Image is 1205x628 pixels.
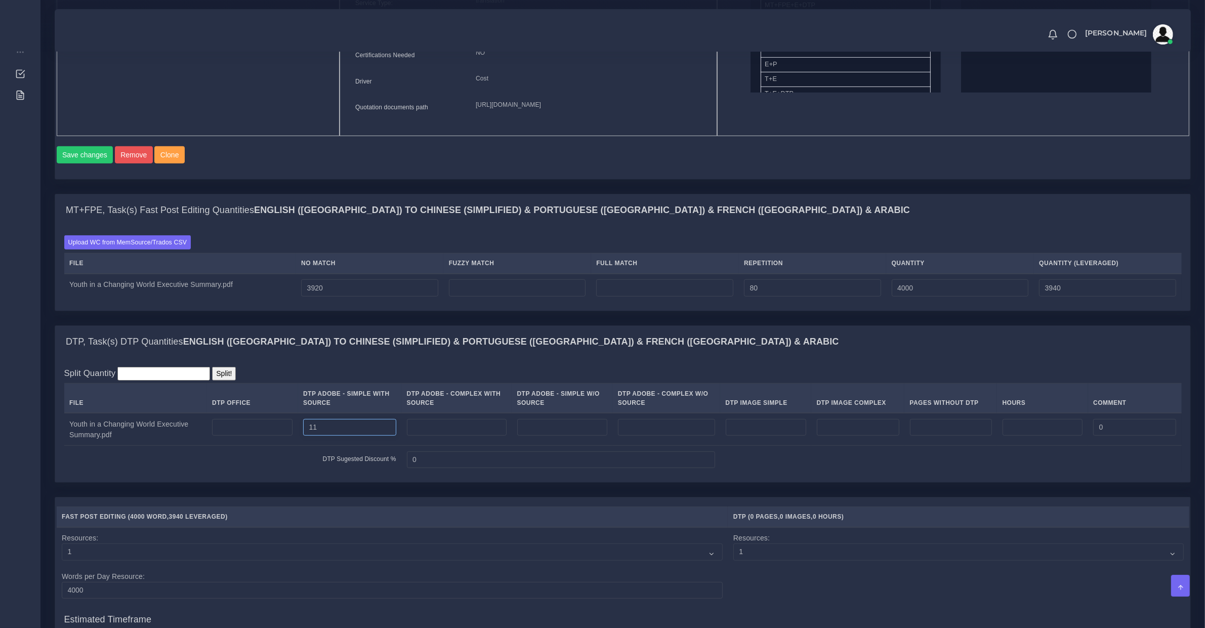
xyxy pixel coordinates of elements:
[476,48,701,58] p: NO
[739,253,887,274] th: Repetition
[476,73,701,84] p: Cost
[57,507,728,527] th: Fast Post Editing ( , )
[886,253,1034,274] th: Quantity
[355,77,372,86] label: Driver
[813,513,842,520] span: 0 Hours
[207,384,298,413] th: DTP Office
[355,51,415,60] label: Certifications Needed
[1085,29,1147,36] span: [PERSON_NAME]
[476,100,701,110] p: [URL][DOMAIN_NAME]
[728,527,1189,604] td: Resources:
[66,205,910,216] h4: MT+FPE, Task(s) Fast Post Editing Quantities
[1034,253,1182,274] th: Quantity (Leveraged)
[751,513,778,520] span: 0 Pages
[298,384,402,413] th: DTP Adobe - Simple With Source
[55,227,1190,311] div: MT+FPE, Task(s) Fast Post Editing QuantitiesEnglish ([GEOGRAPHIC_DATA]) TO Chinese (simplified) &...
[1080,24,1177,45] a: [PERSON_NAME]avatar
[401,384,512,413] th: DTP Adobe - Complex With Source
[355,103,428,112] label: Quotation documents path
[57,146,113,163] button: Save changes
[591,253,739,274] th: Full Match
[57,527,728,604] td: Resources: Words per Day Resource:
[154,146,185,163] button: Clone
[64,384,207,413] th: File
[612,384,720,413] th: DTP Adobe - Complex W/O Source
[761,72,931,87] li: T+E
[761,57,931,72] li: E+P
[64,367,116,380] label: Split Quantity
[1153,24,1173,45] img: avatar
[64,413,207,446] td: Youth in a Changing World Executive Summary.pdf
[1088,384,1182,413] th: Comment
[443,253,591,274] th: Fuzzy Match
[115,146,155,163] a: Remove
[761,87,931,102] li: T+E+DTP
[66,337,839,348] h4: DTP, Task(s) DTP Quantities
[64,235,191,249] label: Upload WC from MemSource/Trados CSV
[212,367,236,381] input: Split!
[55,194,1190,227] div: MT+FPE, Task(s) Fast Post Editing QuantitiesEnglish ([GEOGRAPHIC_DATA]) TO Chinese (simplified) &...
[64,604,1182,625] h4: Estimated Timeframe
[728,507,1189,527] th: DTP ( , , )
[154,146,186,163] a: Clone
[64,274,296,302] td: Youth in a Changing World Executive Summary.pdf
[55,326,1190,358] div: DTP, Task(s) DTP QuantitiesEnglish ([GEOGRAPHIC_DATA]) TO Chinese (simplified) & Portuguese ([GEO...
[254,205,910,215] b: English ([GEOGRAPHIC_DATA]) TO Chinese (simplified) & Portuguese ([GEOGRAPHIC_DATA]) & French ([G...
[512,384,612,413] th: DTP Adobe - Simple W/O Source
[780,513,811,520] span: 0 Images
[55,358,1190,482] div: DTP, Task(s) DTP QuantitiesEnglish ([GEOGRAPHIC_DATA]) TO Chinese (simplified) & Portuguese ([GEO...
[115,146,153,163] button: Remove
[169,513,226,520] span: 3940 Leveraged
[183,337,839,347] b: English ([GEOGRAPHIC_DATA]) TO Chinese (simplified) & Portuguese ([GEOGRAPHIC_DATA]) & French ([G...
[904,384,997,413] th: Pages Without DTP
[997,384,1088,413] th: Hours
[323,454,396,464] label: DTP Sugested Discount %
[130,513,167,520] span: 4000 Word
[296,253,444,274] th: No Match
[811,384,904,413] th: DTP Image Complex
[64,253,296,274] th: File
[720,384,811,413] th: DTP Image Simple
